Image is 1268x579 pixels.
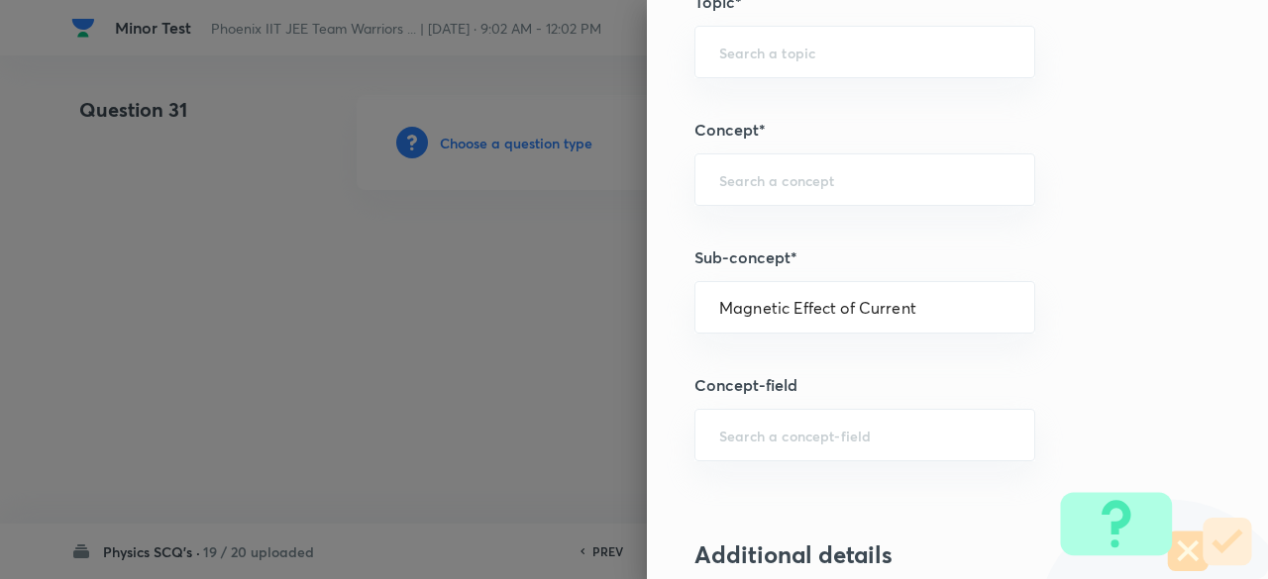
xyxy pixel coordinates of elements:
input: Search a topic [719,43,1010,61]
h5: Concept-field [694,373,1154,397]
input: Search a sub-concept [719,298,1010,317]
input: Search a concept-field [719,426,1010,444]
h5: Sub-concept* [694,245,1154,269]
h3: Additional details [694,540,1154,569]
button: Open [1023,434,1027,437]
button: Open [1023,50,1027,54]
button: Open [1023,306,1027,310]
button: Open [1023,178,1027,182]
h5: Concept* [694,118,1154,142]
input: Search a concept [719,170,1010,189]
